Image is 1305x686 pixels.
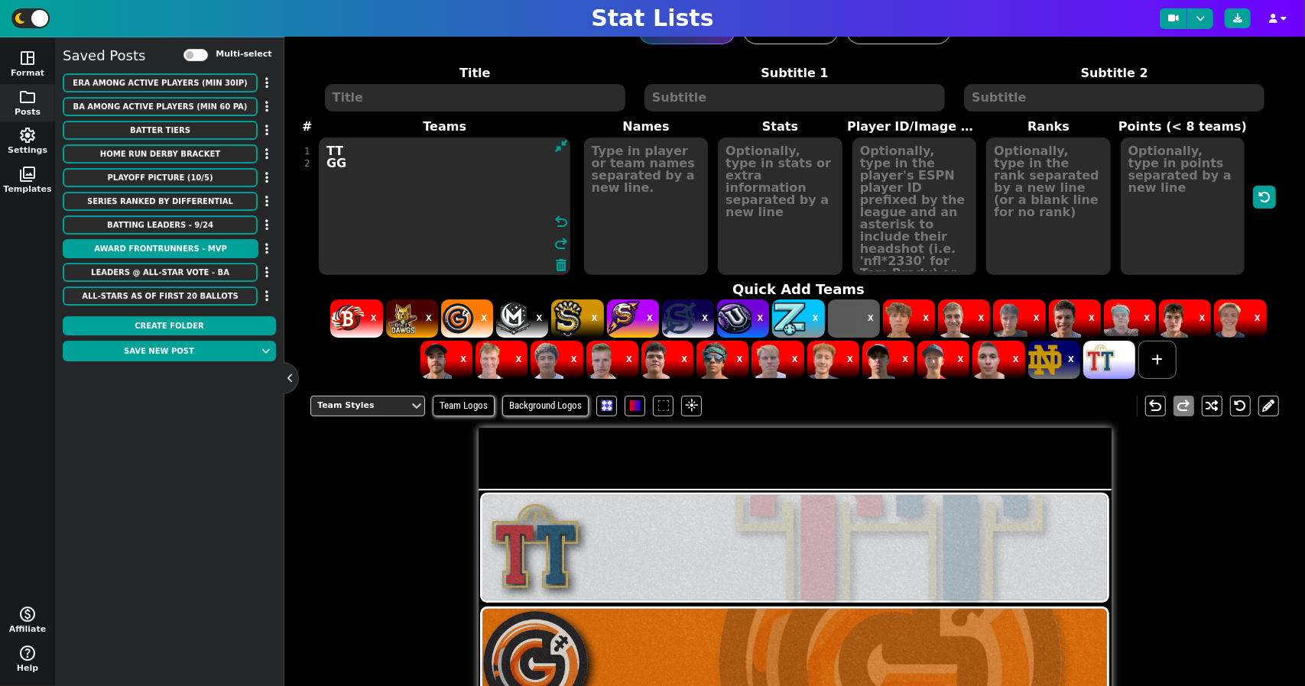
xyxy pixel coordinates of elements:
[713,118,848,136] label: Stats
[565,341,583,379] button: X
[18,165,37,183] span: photo_library
[591,5,713,32] h1: Stat Lists
[696,299,714,338] button: X
[317,400,403,413] div: Team Styles
[63,121,258,140] button: Batter Tiers
[1146,396,1164,415] span: undo
[952,341,970,379] button: X
[319,138,571,275] textarea: TT GG
[620,341,638,379] button: X
[862,299,880,338] button: X
[1027,299,1046,338] button: X
[579,118,713,136] label: Names
[552,235,570,253] span: redo
[63,73,258,92] button: ERA among active players (min 30IP)
[1174,396,1194,416] button: redo
[420,299,438,338] button: X
[510,341,528,379] button: X
[315,64,635,83] label: Title
[63,341,255,361] button: Save new post
[18,126,37,144] span: settings
[18,88,37,106] span: folder
[18,605,37,623] span: monetization_on
[1083,299,1101,338] button: X
[641,299,659,338] button: X
[454,341,472,379] button: X
[304,145,310,157] div: 1
[63,239,258,258] button: Award Frontrunners - MVP
[752,299,770,338] button: X
[982,118,1116,136] label: Ranks
[675,341,693,379] button: X
[63,286,258,306] button: All-Stars as of first 20 Ballots
[1138,299,1157,338] button: X
[1193,299,1212,338] button: X
[1118,341,1136,379] button: X
[531,299,549,338] button: X
[302,118,312,136] label: #
[917,299,935,338] button: X
[314,281,1283,298] h4: Quick Add Teams
[1007,341,1025,379] button: X
[63,168,258,187] button: Playoff Picture (10/5)
[847,118,982,136] label: Player ID/Image URL
[502,396,589,416] span: Background Logos
[304,157,310,170] div: 2
[216,48,271,61] label: Multi-select
[552,212,570,231] span: undo
[475,299,493,338] button: X
[1115,118,1250,136] label: Points (< 8 teams)
[972,299,991,338] button: X
[365,299,383,338] button: X
[63,192,258,211] button: Series Ranked by Differential
[635,64,954,83] label: Subtitle 1
[63,97,258,116] button: Ba among active players (min 60 PA)
[63,215,258,235] button: Batting Leaders - 9/24
[841,341,859,379] button: X
[63,316,276,335] button: Create Folder
[18,644,37,662] span: help
[18,49,37,67] span: space_dashboard
[1174,396,1193,415] span: redo
[1145,396,1166,416] button: undo
[786,341,804,379] button: X
[807,299,825,338] button: X
[63,47,145,64] h5: Saved Posts
[63,263,258,282] button: Leaders @ All-Star Vote - BA
[433,396,495,416] span: Team Logos
[1248,299,1267,338] button: X
[955,64,1274,83] label: Subtitle 2
[1062,341,1080,379] button: X
[63,144,258,163] button: Home Run Derby Bracket
[731,341,749,379] button: X
[586,299,604,338] button: X
[896,341,914,379] button: X
[310,118,579,136] label: Teams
